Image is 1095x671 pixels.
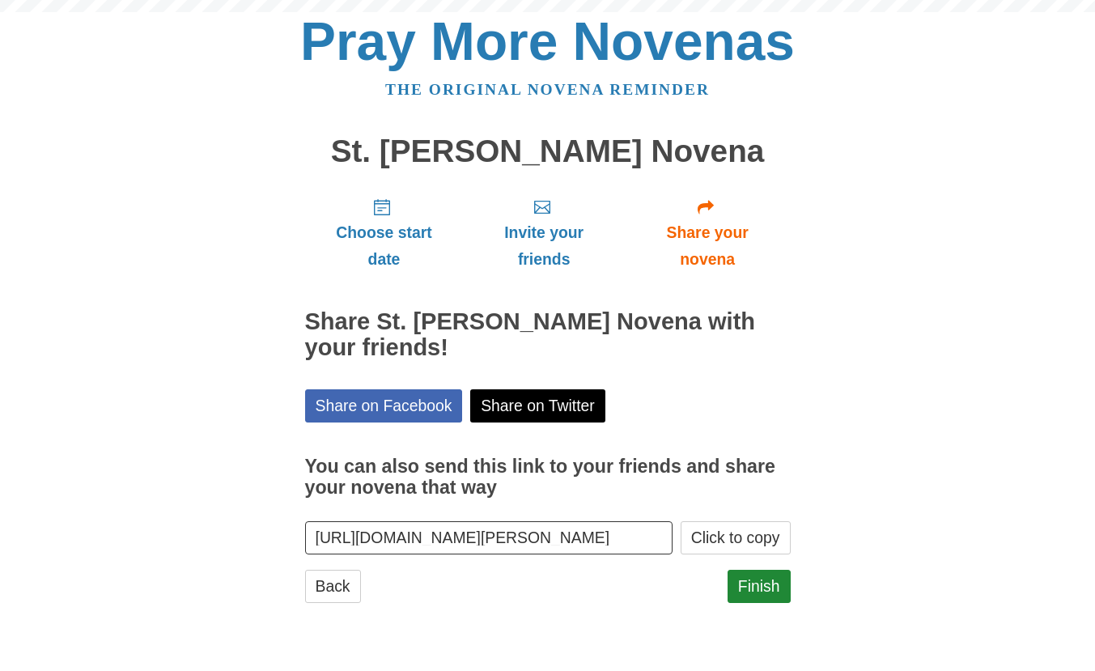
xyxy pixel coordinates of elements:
[625,185,791,281] a: Share your novena
[305,134,791,169] h1: St. [PERSON_NAME] Novena
[305,389,463,423] a: Share on Facebook
[321,219,448,273] span: Choose start date
[479,219,608,273] span: Invite your friends
[305,185,464,281] a: Choose start date
[641,219,775,273] span: Share your novena
[385,81,710,98] a: The original novena reminder
[681,521,791,554] button: Click to copy
[728,570,791,603] a: Finish
[463,185,624,281] a: Invite your friends
[305,457,791,498] h3: You can also send this link to your friends and share your novena that way
[300,11,795,71] a: Pray More Novenas
[305,570,361,603] a: Back
[305,309,791,361] h2: Share St. [PERSON_NAME] Novena with your friends!
[470,389,605,423] a: Share on Twitter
